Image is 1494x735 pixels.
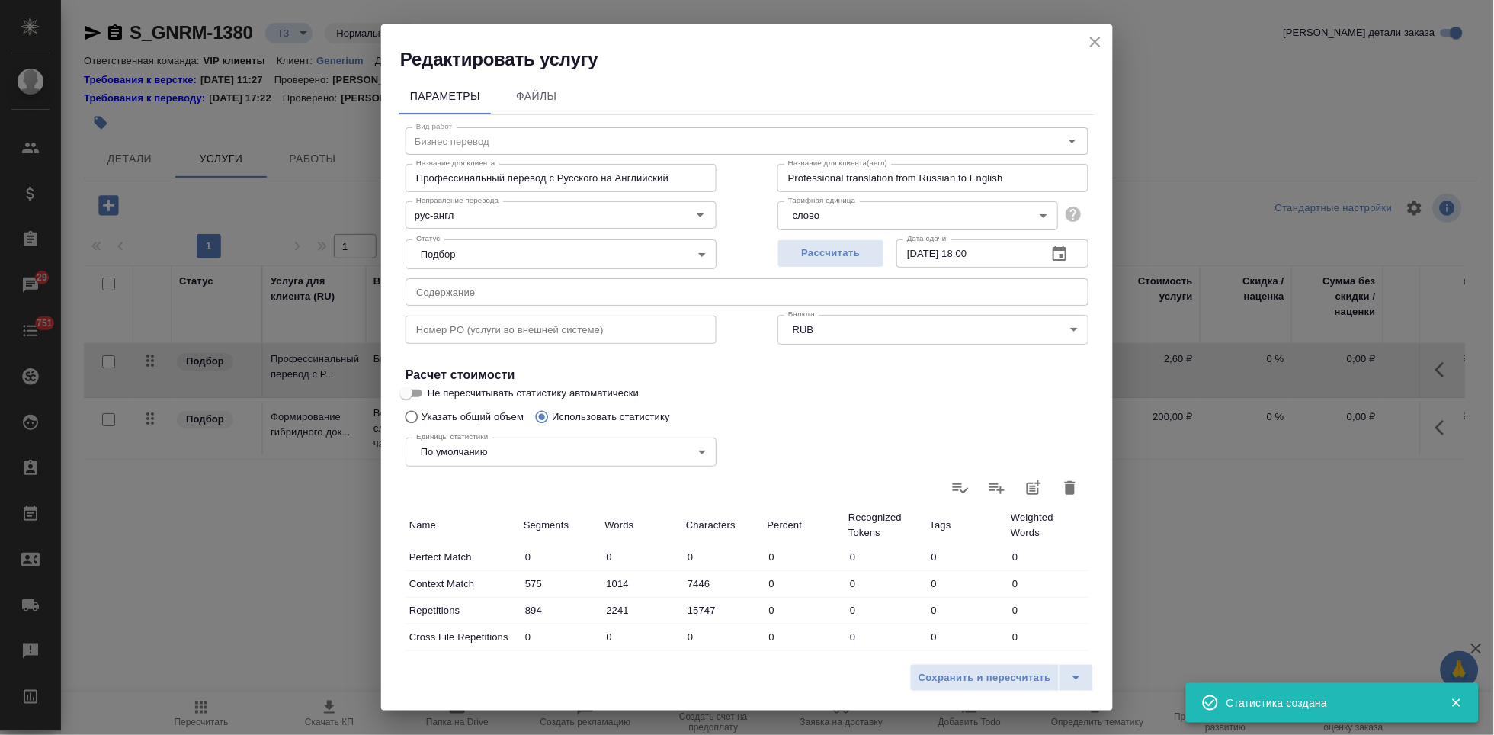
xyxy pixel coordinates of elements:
button: close [1084,30,1107,53]
button: Закрыть [1441,696,1472,710]
input: ✎ Введи что-нибудь [520,546,601,568]
input: ✎ Введи что-нибудь [520,599,601,621]
label: Слить статистику [979,470,1015,506]
span: Не пересчитывать статистику автоматически [428,386,639,401]
p: Segments [524,518,598,533]
input: ✎ Введи что-нибудь [845,626,926,648]
input: ✎ Введи что-нибудь [926,599,1008,621]
input: ✎ Введи что-нибудь [926,626,1008,648]
input: ✎ Введи что-нибудь [845,573,926,595]
button: Сохранить и пересчитать [910,664,1060,692]
input: ✎ Введи что-нибудь [764,599,845,621]
input: ✎ Введи что-нибудь [1007,626,1088,648]
div: split button [910,664,1094,692]
span: Рассчитать [786,245,876,262]
button: Удалить статистику [1052,470,1088,506]
p: Cross File Repetitions [409,630,516,645]
input: ✎ Введи что-нибудь [520,653,601,675]
span: Параметры [409,87,482,106]
label: Обновить статистику [942,470,979,506]
input: ✎ Введи что-нибудь [1007,573,1088,595]
input: ✎ Введи что-нибудь [520,626,601,648]
button: Open [690,204,711,226]
input: ✎ Введи что-нибудь [764,626,845,648]
div: RUB [777,315,1088,344]
input: ✎ Введи что-нибудь [520,573,601,595]
input: ✎ Введи что-нибудь [764,546,845,568]
input: ✎ Введи что-нибудь [845,599,926,621]
input: ✎ Введи что-нибудь [926,573,1008,595]
input: ✎ Введи что-нибудь [682,546,764,568]
span: Файлы [500,87,573,106]
input: ✎ Введи что-нибудь [682,626,764,648]
input: ✎ Введи что-нибудь [1007,653,1088,675]
button: Рассчитать [777,239,884,268]
input: ✎ Введи что-нибудь [601,626,683,648]
p: Repetitions [409,603,516,618]
input: ✎ Введи что-нибудь [682,573,764,595]
input: ✎ Введи что-нибудь [764,653,845,675]
input: ✎ Введи что-нибудь [926,546,1008,568]
input: ✎ Введи что-нибудь [601,573,683,595]
div: Статистика создана [1226,695,1428,711]
button: Добавить статистику в работы [1015,470,1052,506]
input: ✎ Введи что-нибудь [1007,546,1088,568]
input: ✎ Введи что-нибудь [764,573,845,595]
input: ✎ Введи что-нибудь [601,599,683,621]
h2: Редактировать услугу [400,47,1113,72]
input: ✎ Введи что-нибудь [601,653,683,675]
div: Подбор [406,239,717,268]
p: Name [409,518,516,533]
p: Percent [768,518,842,533]
h4: Расчет стоимости [406,366,1088,384]
span: Сохранить и пересчитать [919,669,1051,687]
input: ✎ Введи что-нибудь [682,653,764,675]
p: Tags [930,518,1004,533]
button: По умолчанию [416,445,492,458]
p: Recognized Tokens [848,510,922,541]
p: Words [605,518,679,533]
button: Подбор [416,248,460,261]
input: ✎ Введи что-нибудь [845,546,926,568]
div: слово [777,201,1058,230]
button: слово [788,209,824,222]
input: ✎ Введи что-нибудь [1007,599,1088,621]
p: Perfect Match [409,550,516,565]
p: Characters [686,518,760,533]
input: ✎ Введи что-нибудь [845,653,926,675]
input: ✎ Введи что-нибудь [926,653,1008,675]
p: Weighted Words [1011,510,1085,541]
p: Context Match [409,576,516,592]
div: По умолчанию [406,438,717,467]
button: RUB [788,323,818,336]
input: ✎ Введи что-нибудь [601,546,683,568]
input: ✎ Введи что-нибудь [682,599,764,621]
